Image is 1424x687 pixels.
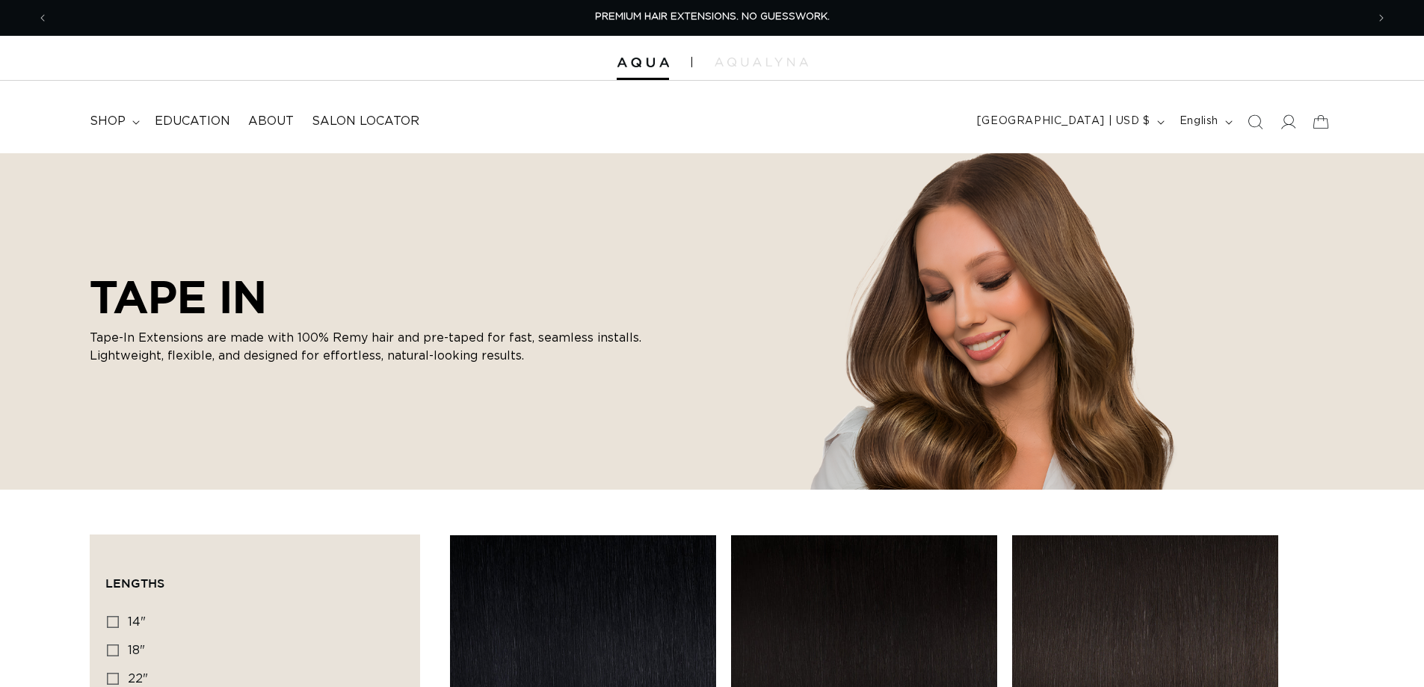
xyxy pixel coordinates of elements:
a: Education [146,105,239,138]
span: 18" [128,644,145,656]
a: Salon Locator [303,105,428,138]
h2: TAPE IN [90,271,658,323]
span: PREMIUM HAIR EXTENSIONS. NO GUESSWORK. [595,12,830,22]
span: Salon Locator [312,114,419,129]
span: shop [90,114,126,129]
button: [GEOGRAPHIC_DATA] | USD $ [968,108,1171,136]
span: 22" [128,673,148,685]
button: Previous announcement [26,4,59,32]
a: About [239,105,303,138]
summary: Lengths (0 selected) [105,550,404,604]
button: Next announcement [1365,4,1398,32]
button: English [1171,108,1239,136]
span: Education [155,114,230,129]
p: Tape-In Extensions are made with 100% Remy hair and pre-taped for fast, seamless installs. Lightw... [90,329,658,365]
span: English [1180,114,1218,129]
span: About [248,114,294,129]
span: 14" [128,616,146,628]
img: aqualyna.com [715,58,808,67]
summary: shop [81,105,146,138]
summary: Search [1239,105,1272,138]
span: [GEOGRAPHIC_DATA] | USD $ [977,114,1150,129]
span: Lengths [105,576,164,590]
img: Aqua Hair Extensions [617,58,669,68]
